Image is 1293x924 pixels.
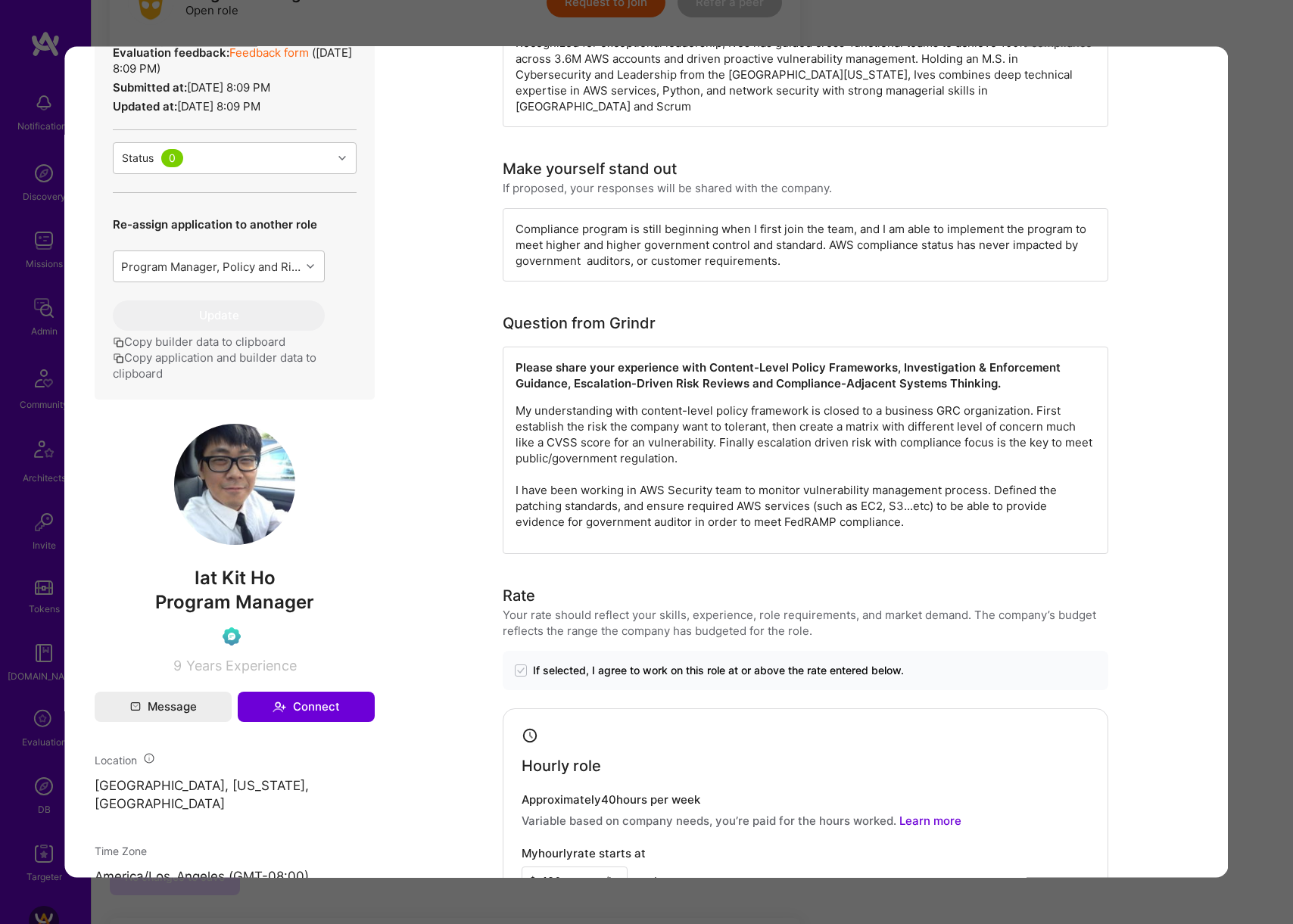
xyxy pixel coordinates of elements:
span: /hr [605,873,620,888]
img: User Avatar [174,423,295,544]
span: Years Experience [186,657,297,673]
div: Make yourself stand out [503,157,677,179]
span: If selected, I agree to work on this role at or above the rate entered below. [533,662,904,677]
strong: Updated at: [113,98,177,113]
i: icon Clock [522,726,539,744]
p: [GEOGRAPHIC_DATA], [US_STATE], [GEOGRAPHIC_DATA] [95,776,375,813]
div: Your rate should reflect your skills, experience, role requirements, and market demand. The compa... [503,606,1108,638]
h4: Hourly role [522,756,601,774]
button: Copy builder data to clipboard [113,333,285,349]
button: Connect [238,691,375,721]
div: If proposed, your responses will be shared with the company. [503,179,832,195]
i: icon Connect [273,699,286,713]
strong: Please share your experience with Content-Level Policy Frameworks, Investigation & Enforcement Gu... [516,359,1064,390]
span: or above [634,873,681,888]
div: ( [DATE] 8:09 PM ) [113,44,357,76]
p: Re-assign application to another role [113,216,325,232]
i: icon Chevron [338,154,346,161]
i: icon Mail [130,701,141,711]
div: Compliance program is still beginning when I first join the team, and I am able to implement the ... [503,207,1108,281]
div: Question from Grindr [503,311,656,334]
input: XXX [522,866,628,895]
span: Iat Kit Ho [95,566,375,589]
strong: Submitted at: [113,79,187,94]
i: icon Chevron [307,262,314,269]
button: Copy application and builder data to clipboard [113,349,357,381]
span: [DATE] 8:09 PM [187,79,270,94]
div: Program Manager, Policy and Risk Program Manager: The selected builder will build scalable policy... [121,257,302,273]
a: Feedback form [229,45,309,59]
i: icon Copy [113,336,124,347]
button: Update [113,300,325,330]
button: Message [95,691,232,721]
img: Evaluation Call Pending [223,627,241,645]
a: User Avatar [174,533,295,547]
span: [DATE] 8:09 PM [177,98,260,113]
h4: My hourly rate starts at [522,846,646,860]
div: modal [64,46,1228,878]
p: America/Los_Angeles (GMT-08:00 ) [95,868,375,886]
span: 9 [173,657,182,673]
span: Program Manager [155,590,314,612]
h4: Approximately 40 hours per week [522,792,1089,806]
div: 0 [161,148,183,166]
p: My understanding with content-level policy framework is closed to a business GRC organization. Fi... [516,402,1095,529]
p: Variable based on company needs, you’re paid for the hours worked. [522,812,1089,828]
span: Time Zone [95,845,147,857]
span: $ [529,873,537,888]
i: icon Copy [113,352,124,363]
div: Location [95,751,375,767]
div: Rate [503,583,535,606]
a: Learn more [899,813,961,827]
strong: Evaluation feedback: [113,45,229,59]
div: Status [122,149,154,165]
